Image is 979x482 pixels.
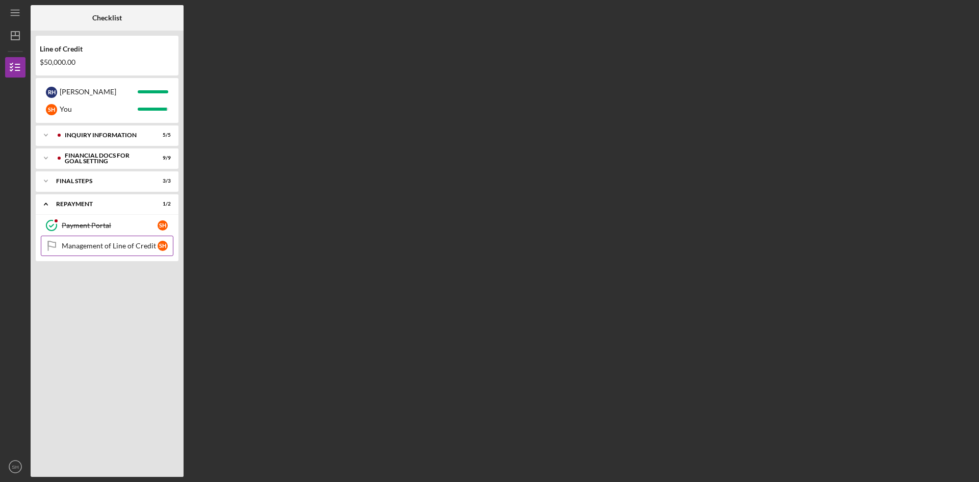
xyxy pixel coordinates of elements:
[12,464,18,470] text: SH
[158,241,168,251] div: S H
[65,132,145,138] div: INQUIRY INFORMATION
[152,155,171,161] div: 9 / 9
[152,201,171,207] div: 1 / 2
[56,178,145,184] div: FINAL STEPS
[65,153,145,164] div: Financial Docs for Goal Setting
[41,215,173,236] a: Payment PortalSH
[152,178,171,184] div: 3 / 3
[62,242,158,250] div: Management of Line of Credit
[46,87,57,98] div: R H
[56,201,145,207] div: Repayment
[41,236,173,256] a: Management of Line of CreditSH
[158,220,168,231] div: S H
[5,456,25,477] button: SH
[40,45,174,53] div: Line of Credit
[46,104,57,115] div: S H
[62,221,158,230] div: Payment Portal
[40,58,174,66] div: $50,000.00
[60,83,138,100] div: [PERSON_NAME]
[152,132,171,138] div: 5 / 5
[92,14,122,22] b: Checklist
[60,100,138,118] div: You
